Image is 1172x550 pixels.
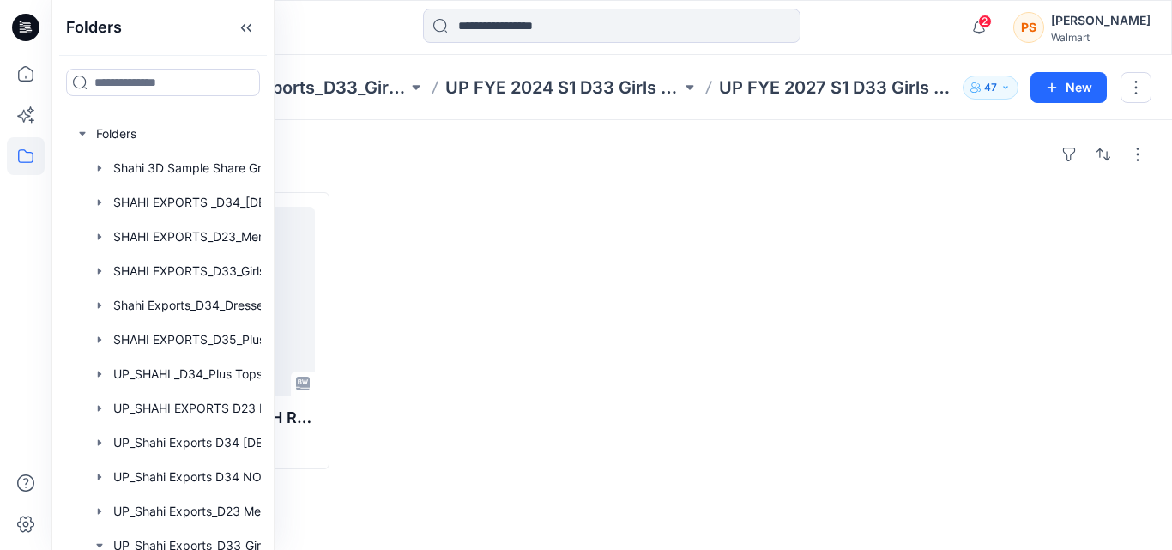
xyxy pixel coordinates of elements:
a: UP FYE 2024 S1 D33 Girls Bottoms Shahi [445,76,682,100]
p: 47 [984,78,997,97]
button: 47 [963,76,1018,100]
div: [PERSON_NAME] [1051,10,1151,31]
div: Walmart [1051,31,1151,44]
button: New [1030,72,1107,103]
div: PS [1013,12,1044,43]
a: UP_Shahi Exports_D33_Girls Bottoms [171,76,408,100]
span: 2 [978,15,992,28]
p: UP FYE 2027 S1 D33 Girls Bottoms Shahi [719,76,956,100]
